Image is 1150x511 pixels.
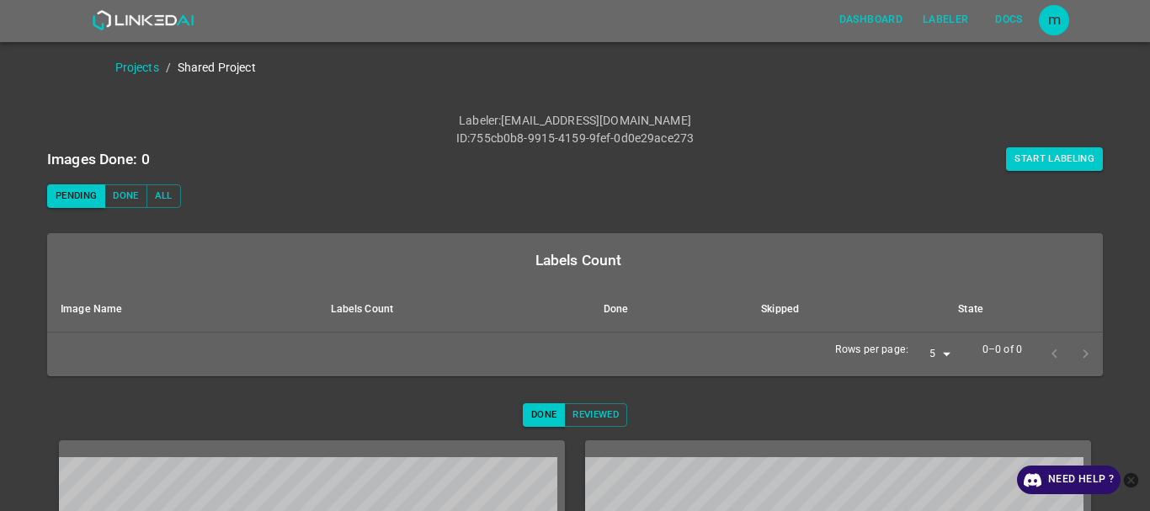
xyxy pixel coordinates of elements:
a: Need Help ? [1017,466,1121,494]
button: Done [523,403,565,427]
button: Dashboard [833,6,909,34]
button: Labeler [916,6,975,34]
p: 755cb0b8-9915-4159-9fef-0d0e29ace273 [470,130,694,147]
nav: breadcrumb [115,59,1150,77]
a: Projects [115,61,159,74]
div: Labels Count [61,248,1096,272]
h6: Images Done: 0 [47,147,150,171]
th: Done [590,287,748,333]
p: [EMAIL_ADDRESS][DOMAIN_NAME] [501,112,691,130]
img: LinkedAI [92,10,194,30]
th: State [945,287,1103,333]
th: Skipped [748,287,945,333]
button: All [146,184,181,208]
button: Docs [982,6,1036,34]
button: Done [104,184,146,208]
a: Labeler [913,3,978,37]
p: Labeler : [459,112,501,130]
button: Start Labeling [1006,147,1103,171]
p: Shared Project [178,59,256,77]
a: Docs [978,3,1039,37]
button: Open settings [1039,5,1069,35]
div: 5 [915,343,956,366]
p: ID : [456,130,470,147]
th: Labels Count [317,287,590,333]
div: m [1039,5,1069,35]
p: Rows per page: [835,343,908,358]
li: / [166,59,171,77]
button: Pending [47,184,105,208]
button: close-help [1121,466,1142,494]
th: Image Name [47,287,317,333]
p: 0–0 of 0 [982,343,1022,358]
a: Dashboard [829,3,913,37]
button: Reviewed [564,403,627,427]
